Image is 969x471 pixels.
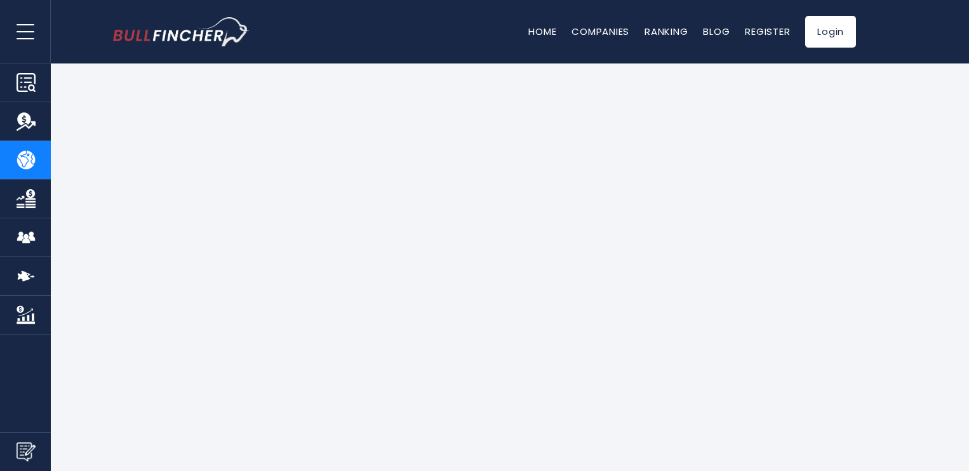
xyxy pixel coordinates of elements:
a: Ranking [645,25,688,38]
img: bullfincher logo [113,17,250,46]
a: Go to homepage [113,17,250,46]
a: Companies [571,25,629,38]
a: Login [805,16,856,48]
a: Register [745,25,790,38]
a: Blog [703,25,730,38]
a: Home [528,25,556,38]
